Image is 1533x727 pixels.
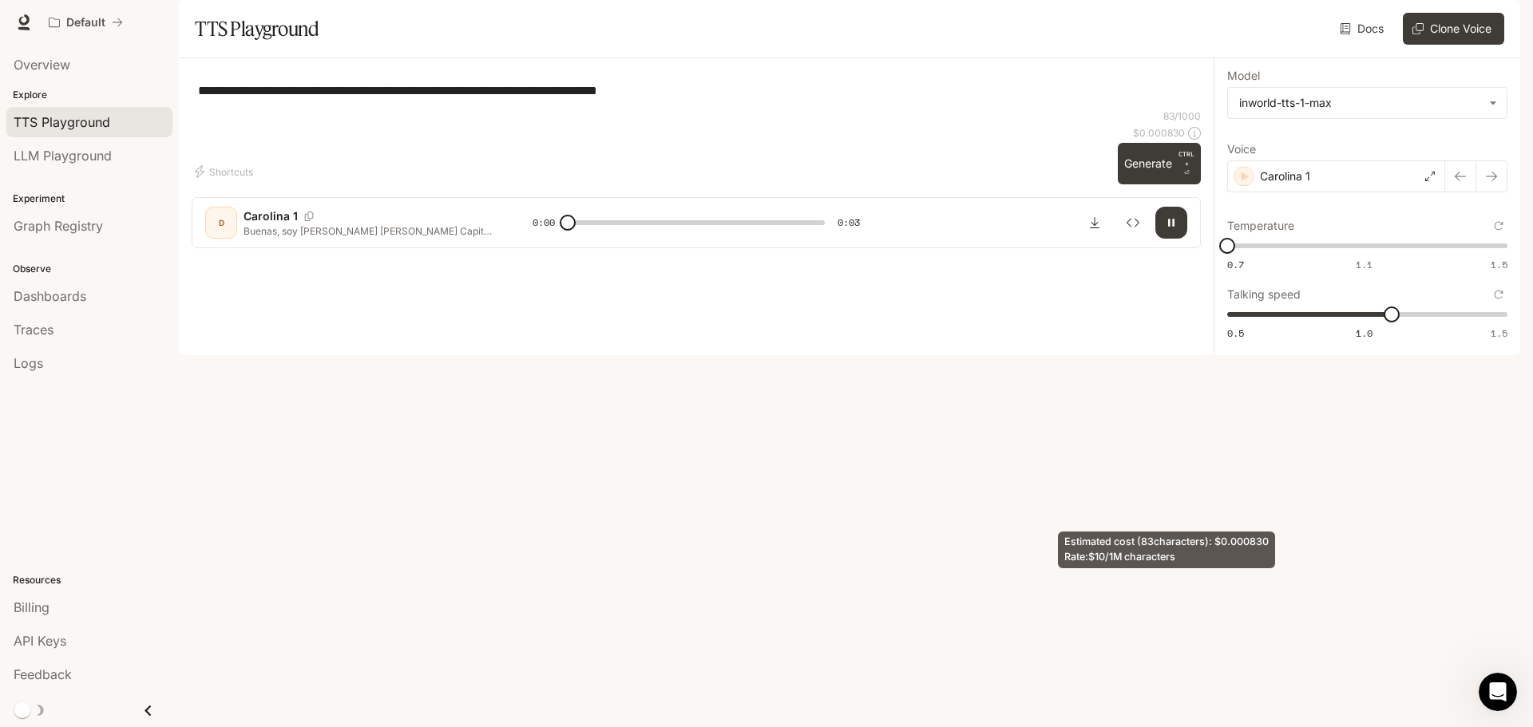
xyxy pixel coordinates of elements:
[192,159,259,184] button: Shortcuts
[244,208,298,224] p: Carolina 1
[1403,13,1504,45] button: Clone Voice
[42,6,130,38] button: All workspaces
[1227,144,1256,155] p: Voice
[208,210,234,235] div: D
[1239,95,1481,111] div: inworld-tts-1-max
[1260,168,1310,184] p: Carolina 1
[838,215,860,231] span: 0:03
[1178,149,1194,178] p: ⏎
[195,13,319,45] h1: TTS Playground
[533,215,555,231] span: 0:00
[1227,326,1244,340] span: 0.5
[1228,88,1507,118] div: inworld-tts-1-max
[1133,126,1185,140] p: $ 0.000830
[1227,220,1294,231] p: Temperature
[1178,149,1194,168] p: CTRL +
[1227,258,1244,271] span: 0.7
[298,211,320,221] button: Copy Voice ID
[244,224,494,238] p: Buenas, soy [PERSON_NAME] [PERSON_NAME] Capital. ¿Con quién tengo el placer de hablar?
[1117,207,1149,239] button: Inspect
[1118,143,1201,184] button: GenerateCTRL +⏎
[1227,70,1260,81] p: Model
[1490,217,1507,235] button: Reset to default
[66,16,105,30] p: Default
[1356,258,1373,271] span: 1.1
[1490,286,1507,303] button: Reset to default
[1163,109,1201,123] p: 83 / 1000
[1356,326,1373,340] span: 1.0
[1491,326,1507,340] span: 1.5
[1227,289,1301,300] p: Talking speed
[1337,13,1390,45] a: Docs
[1079,207,1111,239] button: Download audio
[1058,531,1275,568] div: Estimated cost ( 83 characters): $ 0.000830 Rate: $10/1M characters
[1479,673,1517,711] iframe: Intercom live chat
[1491,258,1507,271] span: 1.5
